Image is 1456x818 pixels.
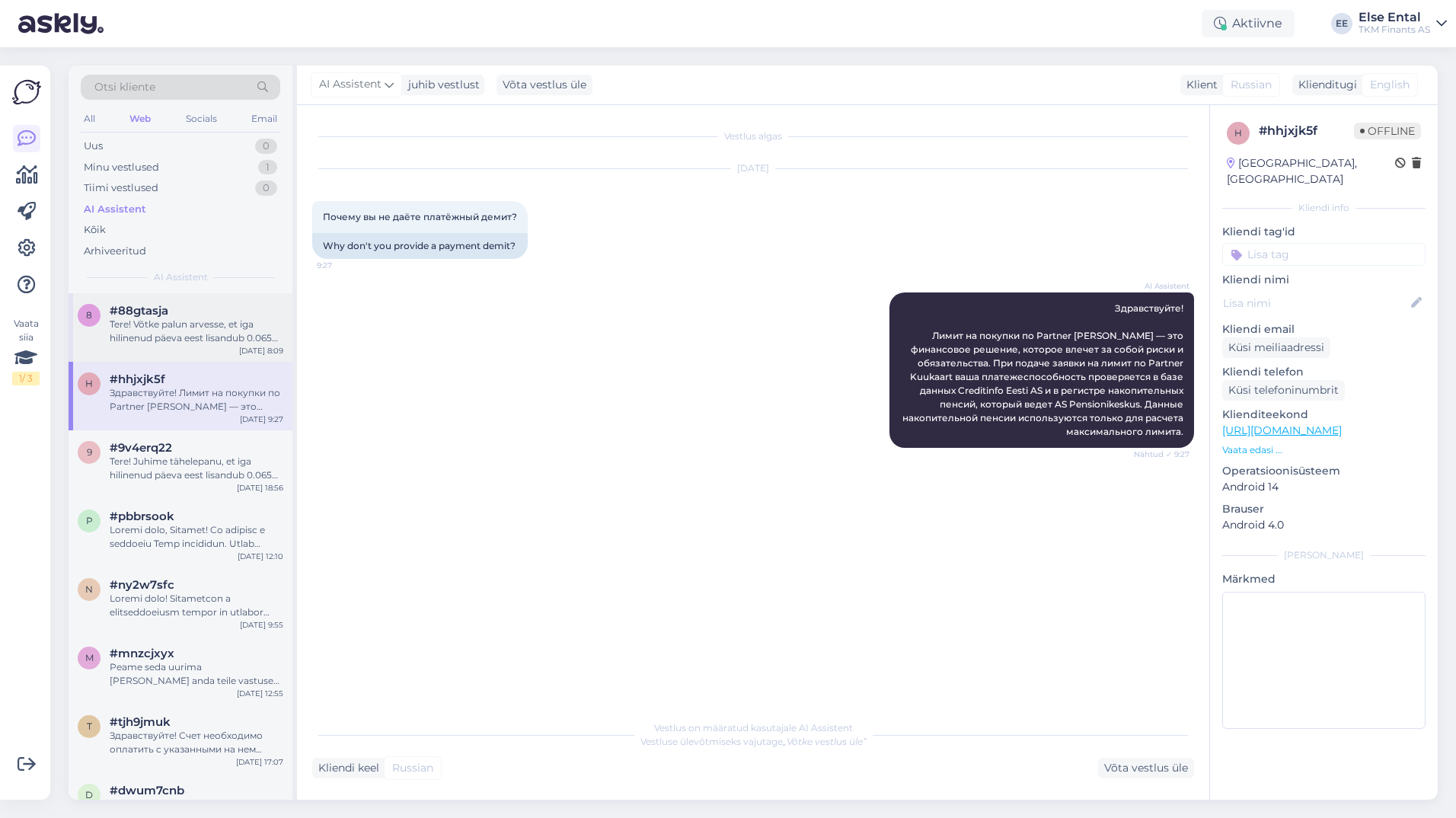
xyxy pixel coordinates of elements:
div: TKM Finants AS [1359,24,1430,36]
div: All [81,109,98,129]
span: 9:27 [317,260,374,271]
div: [GEOGRAPHIC_DATA], [GEOGRAPHIC_DATA] [1227,155,1395,187]
div: Loremi dolo! Sitametcon a elitseddoeiusm tempor in utlabor etdol magn aliquae a min, ven Quis nos... [110,592,283,619]
div: Klienditugi [1292,77,1357,93]
p: Kliendi email [1222,321,1426,337]
div: Võta vestlus üle [497,75,592,95]
div: Web [126,109,154,129]
div: Здравствуйте! Лимит на покупки по Partner [PERSON_NAME] — это финансовое решение, которое влечет ... [110,386,283,414]
span: #pbbrsook [110,510,174,523]
div: Võta vestlus üle [1098,758,1194,778]
div: # hhjxjk5f [1259,122,1354,140]
div: [DATE] 9:55 [240,619,283,631]
div: [DATE] 9:27 [240,414,283,425]
div: [DATE] [312,161,1194,175]
span: Vestlus on määratud kasutajale AI Assistent [654,722,853,733]
a: Else EntalTKM Finants AS [1359,11,1447,36]
p: Operatsioonisüsteem [1222,463,1426,479]
span: AI Assistent [319,76,382,93]
span: #dwum7cnb [110,784,184,797]
p: Android 14 [1222,479,1426,495]
div: Vaata siia [12,317,40,385]
div: Küsi telefoninumbrit [1222,380,1345,401]
p: Brauser [1222,501,1426,517]
span: n [85,583,93,595]
div: Tiimi vestlused [84,181,158,196]
div: Tere! Juhime tähelepanu, et iga hilinenud päeva eest lisandub 0.065% viivistasu, mis kuvatakse te... [110,455,283,482]
span: Russian [392,760,433,776]
div: Kõik [84,222,106,238]
p: Märkmed [1222,571,1426,587]
span: #9v4erq22 [110,441,172,455]
div: juhib vestlust [402,77,480,93]
div: Arhiveeritud [84,244,146,259]
i: „Võtke vestlus üle” [783,736,867,747]
p: Kliendi telefon [1222,364,1426,380]
span: t [87,721,92,732]
div: 0 [255,139,277,154]
span: Otsi kliente [94,79,155,95]
span: English [1370,77,1410,93]
span: Почему вы не даёте платёжный демит? [323,211,517,222]
span: 9 [87,446,92,458]
a: [URL][DOMAIN_NAME] [1222,423,1342,437]
span: m [85,652,94,663]
div: Kliendi info [1222,201,1426,215]
p: Kliendi tag'id [1222,224,1426,240]
span: Nähtud ✓ 9:27 [1132,449,1189,460]
span: h [1234,127,1242,139]
div: Uus [84,139,103,154]
div: Tere! Võtke palun arvesse, et iga hilinenud päeva eest lisandub 0.065% viivistasu, mis kuvatakse ... [110,318,283,345]
div: AI Assistent [84,202,146,217]
div: [PERSON_NAME] [1222,548,1426,562]
span: #mnzcjxyx [110,647,174,660]
span: AI Assistent [1132,280,1189,292]
div: Why don't you provide a payment demit? [312,233,528,259]
div: Minu vestlused [84,160,159,175]
span: #ny2w7sfc [110,578,174,592]
div: Else Ental [1359,11,1430,24]
img: Askly Logo [12,78,41,107]
span: #tjh9jmuk [110,715,171,729]
p: Kliendi nimi [1222,272,1426,288]
div: Kliendi keel [312,760,379,776]
input: Lisa tag [1222,243,1426,266]
span: Offline [1354,123,1421,139]
div: Aktiivne [1202,10,1295,37]
div: Klient [1180,77,1218,93]
span: Russian [1231,77,1272,93]
span: AI Assistent [154,270,208,284]
span: p [86,515,93,526]
span: #hhjxjk5f [110,372,165,386]
div: [DATE] 12:10 [238,551,283,562]
input: Lisa nimi [1223,295,1408,312]
span: d [85,789,93,800]
div: [DATE] 18:56 [237,482,283,494]
div: 0 [255,181,277,196]
div: [DATE] 17:07 [236,756,283,768]
div: 1 [258,160,277,175]
div: 1 / 3 [12,372,40,385]
div: [DATE] 12:55 [237,688,283,699]
div: Здравствуйте! Счет необходимо оплатить с указанными на нем реквизитами и в срок. Расчетные счета ... [110,729,283,756]
div: Email [248,109,280,129]
p: Android 4.0 [1222,517,1426,533]
div: EE [1331,13,1352,34]
div: Peame seda uurima [PERSON_NAME] anda teile vastuse emaili [PERSON_NAME]. Palume Teil antud küsimu... [110,660,283,688]
div: Vestlus algas [312,129,1194,143]
span: #88gtasja [110,304,168,318]
span: h [85,378,93,389]
div: Küsi meiliaadressi [1222,337,1330,358]
span: Vestluse ülevõtmiseks vajutage [640,736,867,747]
span: 8 [86,309,92,321]
div: Loremi dolo, Sitamet! Co adipisc e seddoeiu Temp incididun. Utlab etdolorem, ali enim ad minim ve... [110,523,283,551]
div: [DATE] 8:09 [239,345,283,356]
p: Vaata edasi ... [1222,443,1426,457]
div: Socials [183,109,220,129]
p: Klienditeekond [1222,407,1426,423]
